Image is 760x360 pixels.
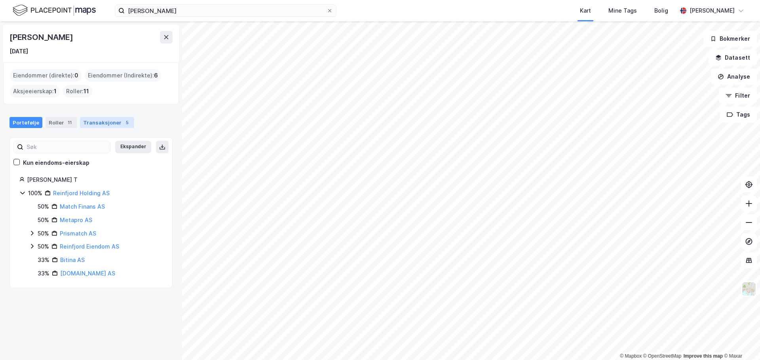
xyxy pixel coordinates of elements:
div: 33% [38,269,49,278]
iframe: Chat Widget [720,322,760,360]
div: [PERSON_NAME] [9,31,74,43]
input: Søk [23,141,110,153]
a: [DOMAIN_NAME] AS [60,270,115,277]
div: 11 [66,119,74,126]
a: Metapro AS [60,217,92,223]
div: Transaksjoner [80,117,134,128]
a: Improve this map [684,353,723,359]
button: Tags [720,107,757,123]
button: Analyse [711,69,757,85]
div: Eiendommer (direkte) : [10,69,82,82]
input: Søk på adresse, matrikkel, gårdeiere, leietakere eller personer [125,5,327,17]
div: 33% [38,255,49,265]
div: [PERSON_NAME] [690,6,735,15]
div: 50% [38,229,49,238]
span: 1 [54,87,57,96]
button: Filter [719,88,757,104]
div: 100% [28,188,42,198]
img: logo.f888ab2527a4732fd821a326f86c7f29.svg [13,4,96,17]
div: [PERSON_NAME] T [27,175,163,185]
div: [DATE] [9,47,28,56]
div: Kart [580,6,591,15]
a: Reinfjord Holding AS [53,190,110,196]
a: Match Finans AS [60,203,105,210]
span: 6 [154,71,158,80]
a: OpenStreetMap [643,353,682,359]
div: Kun eiendoms-eierskap [23,158,89,168]
div: Mine Tags [608,6,637,15]
button: Datasett [709,50,757,66]
div: 50% [38,215,49,225]
a: Mapbox [620,353,642,359]
button: Ekspander [115,141,151,153]
span: 0 [74,71,78,80]
img: Z [741,281,756,296]
a: Prismatch AS [60,230,96,237]
div: 50% [38,242,49,251]
a: Reinfjord Eiendom AS [60,243,119,250]
div: 50% [38,202,49,211]
div: Aksjeeierskap : [10,85,60,98]
div: 5 [123,119,131,126]
span: 11 [84,87,89,96]
div: Roller : [63,85,92,98]
div: Roller [46,117,77,128]
a: Bitina AS [60,256,85,263]
div: Portefølje [9,117,42,128]
div: Eiendommer (Indirekte) : [85,69,161,82]
button: Bokmerker [703,31,757,47]
div: Bolig [654,6,668,15]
